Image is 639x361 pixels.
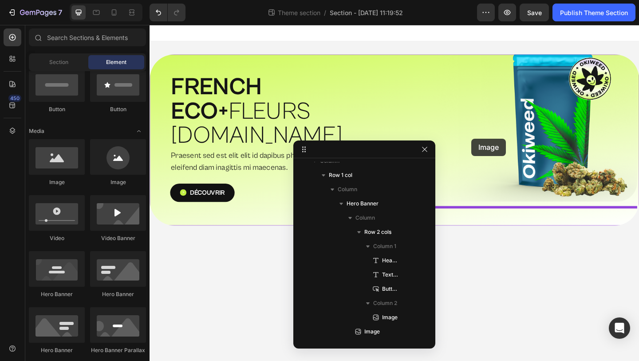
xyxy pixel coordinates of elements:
[90,105,146,113] div: Button
[29,28,146,46] input: Search Sections & Elements
[609,317,630,339] div: Open Intercom Messenger
[338,185,357,194] span: Column
[382,313,398,322] span: Image
[552,4,635,21] button: Publish Theme Section
[276,8,322,17] span: Theme section
[49,58,68,66] span: Section
[329,171,352,180] span: Row 1 col
[355,213,375,222] span: Column
[382,270,398,279] span: Text Block
[132,124,146,138] span: Toggle open
[382,285,398,293] span: Button
[373,299,397,308] span: Column 2
[29,105,85,113] div: Button
[364,228,391,237] span: Row 2 cols
[29,127,44,135] span: Media
[347,199,379,208] span: Hero Banner
[4,4,66,21] button: 7
[330,8,403,17] span: Section - [DATE] 11:19:52
[527,9,542,16] span: Save
[58,7,62,18] p: 7
[90,290,146,298] div: Hero Banner
[29,290,85,298] div: Hero Banner
[150,4,185,21] div: Undo/Redo
[29,234,85,242] div: Video
[560,8,628,17] div: Publish Theme Section
[90,346,146,354] div: Hero Banner Parallax
[520,4,549,21] button: Save
[373,242,396,251] span: Column 1
[90,178,146,186] div: Image
[90,234,146,242] div: Video Banner
[8,95,21,102] div: 450
[106,58,126,66] span: Element
[29,178,85,186] div: Image
[382,256,398,265] span: Heading
[324,8,326,17] span: /
[364,327,380,336] span: Image
[29,346,85,354] div: Hero Banner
